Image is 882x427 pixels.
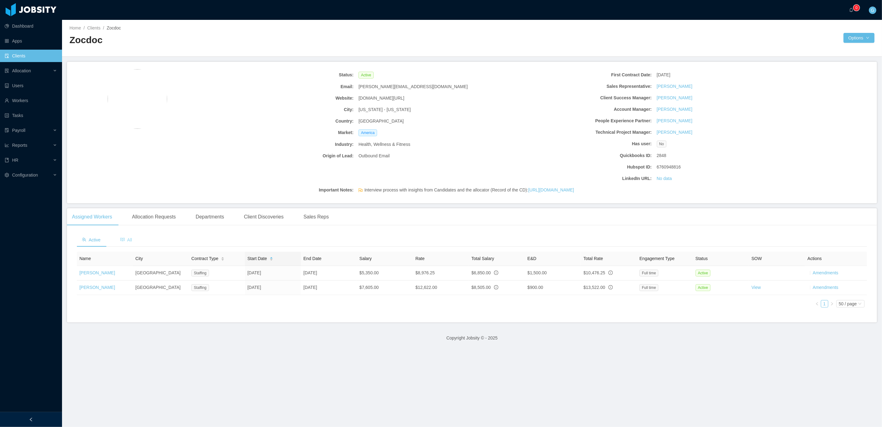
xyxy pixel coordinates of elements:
h2: Zocdoc [69,34,472,47]
i: icon: solution [5,69,9,73]
span: Outbound Email [359,153,390,159]
li: Next Page [828,300,836,308]
span: 6760948816 [657,164,681,170]
b: People Experience Partner: [508,118,652,124]
a: [URL][DOMAIN_NAME] [528,187,574,192]
b: Status: [209,72,354,78]
sup: 0 [853,5,860,11]
td: $8,976.25 [413,266,469,281]
span: Active [696,284,711,291]
b: City: [209,106,354,113]
span: Full time [639,270,658,276]
a: Amendments [813,270,838,275]
span: End Date [303,256,321,261]
div: Departments [191,208,229,226]
a: icon: profileTasks [5,109,57,122]
td: [GEOGRAPHIC_DATA] [133,281,189,295]
i: icon: read [120,237,125,242]
span: Active [82,237,100,242]
span: [DOMAIN_NAME][URL] [359,95,404,101]
span: E&D [528,256,537,261]
a: icon: auditClients [5,50,57,62]
span: $13,522.00 [583,285,605,290]
i: icon: file-protect [5,128,9,133]
span: Active [359,72,374,79]
div: Client Discoveries [239,208,289,226]
b: Account Manager: [508,106,652,113]
i: icon: left [815,302,819,306]
span: [PERSON_NAME][EMAIL_ADDRESS][DOMAIN_NAME] [359,83,468,90]
a: [PERSON_NAME] [657,95,693,101]
div: 50 / page [839,300,857,307]
i: icon: right [830,302,834,306]
span: No [657,141,666,147]
div: Sales Reps [299,208,334,226]
a: icon: appstoreApps [5,35,57,47]
td: $5,350.00 [357,266,413,281]
span: HR [12,158,18,163]
span: Health, Wellness & Fitness [359,141,410,148]
td: [GEOGRAPHIC_DATA] [133,266,189,281]
b: Email: [209,83,354,90]
i: icon: caret-down [269,258,273,260]
i: icon: down [858,302,862,306]
a: icon: userWorkers [5,94,57,107]
span: Total Salary [471,256,494,261]
a: [PERSON_NAME] [657,118,693,124]
div: Sort [269,256,273,260]
a: icon: robotUsers [5,79,57,92]
span: 2848 [657,152,666,159]
span: America [359,129,377,136]
a: Amendments [813,285,838,290]
a: [PERSON_NAME] [79,285,115,290]
i: icon: line-chart [5,143,9,147]
span: Configuration [12,173,38,178]
span: Start Date [247,255,267,262]
span: Full time [639,284,658,291]
b: Origin of Lead: [209,153,354,159]
span: $10,476.25 [583,270,605,275]
div: Allocation Requests [127,208,181,226]
span: Reports [12,143,27,148]
span: SOW [751,256,762,261]
a: View [751,285,761,290]
a: [PERSON_NAME] [79,270,115,275]
span: / [103,25,104,30]
span: Zocdoc [107,25,121,30]
span: info-circle [494,285,498,290]
span: Staffing [191,270,209,276]
span: Status [696,256,708,261]
td: $7,605.00 [357,281,413,295]
span: $900.00 [528,285,543,290]
a: [PERSON_NAME] [657,106,693,113]
span: City [136,256,143,261]
i: icon: book [5,158,9,162]
b: Website: [209,95,354,101]
a: Clients [87,25,100,30]
td: [DATE] [245,281,301,295]
span: Name [79,256,91,261]
div: Sort [221,256,225,260]
td: [DATE] [301,281,357,295]
span: $8,505.00 [471,285,491,290]
b: Client Success Manager: [508,95,652,101]
a: [PERSON_NAME] [657,83,693,90]
span: flag [359,188,363,195]
div: [DATE] [654,69,804,81]
i: icon: team [82,237,86,242]
a: 1 [821,300,828,307]
li: Previous Page [813,300,821,308]
span: Contract Type [191,255,218,262]
i: icon: caret-up [221,256,225,258]
b: Quickbooks ID: [508,152,652,159]
span: Active [696,270,711,276]
b: Important Notes: [209,187,354,193]
span: Staffing [191,284,209,291]
span: info-circle [608,285,613,290]
a: Home [69,25,81,30]
b: Country: [209,118,354,124]
i: icon: bell [849,8,853,12]
b: Technical Project Manager: [508,129,652,136]
td: $12,622.00 [413,281,469,295]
